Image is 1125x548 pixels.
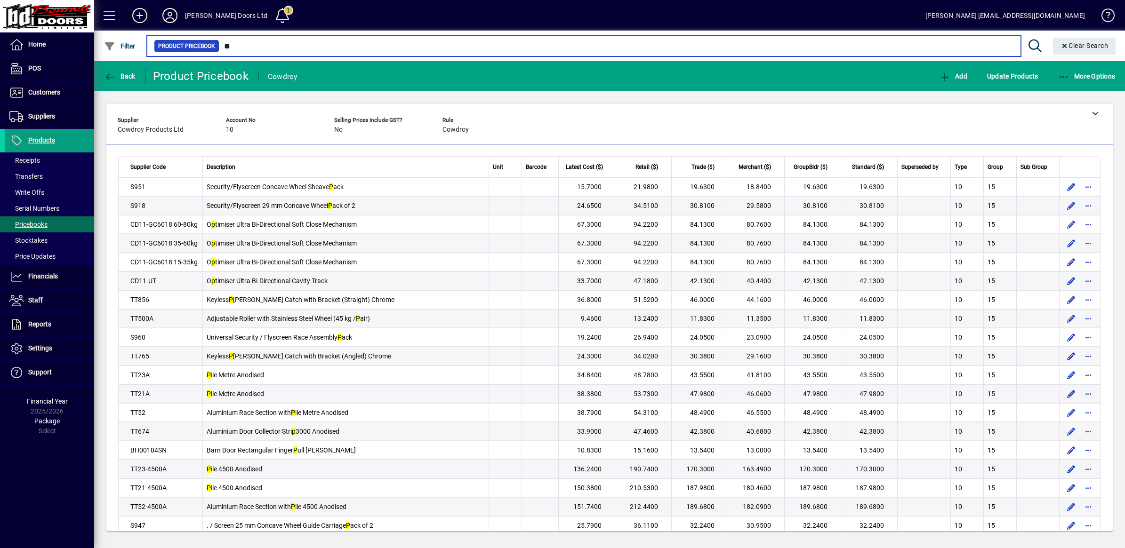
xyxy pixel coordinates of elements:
em: P [337,334,342,341]
span: Financials [28,272,58,280]
td: 84.1300 [672,234,728,253]
td: 48.7800 [615,365,672,384]
span: CD11-UT [130,277,156,285]
button: More options [1081,405,1096,420]
button: Edit [1063,424,1078,439]
span: 15 [988,409,995,416]
span: 10 [226,126,233,134]
button: Edit [1063,499,1078,514]
button: Edit [1063,311,1078,326]
td: 190.7400 [615,460,672,478]
span: 150.3800 [573,484,602,492]
span: Products [28,136,55,144]
td: 163.4900 [728,460,785,478]
button: Edit [1063,198,1078,213]
td: 42.3800 [841,422,898,441]
span: Suppliers [28,112,55,120]
td: 13.5400 [841,441,898,460]
em: P [293,446,297,454]
a: Home [5,33,94,56]
a: Pricebooks [5,216,94,232]
a: Customers [5,81,94,104]
span: TT765 [130,352,149,360]
a: Reports [5,313,94,336]
span: CD11-GC6018 60-80kg [130,221,198,228]
span: Standard ($) [852,163,884,171]
span: ile Metre Anodised [207,371,264,379]
a: Support [5,361,94,384]
button: More options [1081,424,1096,439]
span: TT21-4500A [130,484,167,492]
span: 15.7000 [577,183,602,191]
button: More options [1081,311,1096,326]
span: Stocktakes [9,237,48,244]
span: Reports [28,320,51,328]
span: 15 [988,277,995,285]
td: 84.1300 [841,234,898,253]
td: 26.9400 [615,328,672,347]
td: 23.0900 [728,328,785,347]
td: 29.5800 [728,196,785,215]
a: Serial Numbers [5,200,94,216]
span: More Options [1058,72,1116,80]
td: 46.0600 [728,384,785,403]
td: 210.5300 [615,478,672,497]
a: Receipts [5,152,94,168]
button: More options [1081,461,1096,477]
span: Supplier Code [130,163,166,171]
span: 10 [955,221,962,228]
span: Aluminium Door Collector Stri 3000 Anodised [207,428,339,435]
div: Cowdroy [268,69,297,84]
button: More options [1081,386,1096,401]
span: 10 [955,334,962,341]
span: 10 [955,428,962,435]
a: Stocktakes [5,232,94,248]
span: 10 [955,371,962,379]
button: More options [1081,518,1096,533]
span: Keyless [PERSON_NAME] Catch with Bracket (Straight) Chrome [207,296,394,303]
td: 46.5500 [728,403,785,422]
td: 84.1300 [841,215,898,234]
span: 15 [988,221,995,228]
td: 11.8300 [672,309,728,328]
td: 34.0200 [615,347,672,365]
em: P [329,183,333,191]
td: 170.3000 [785,460,841,478]
td: 84.1300 [841,253,898,271]
td: 11.8300 [841,309,898,328]
td: 187.9800 [672,478,728,497]
span: S951 [130,183,145,191]
span: 67.3000 [577,221,602,228]
button: Edit [1063,405,1078,420]
span: 15 [988,315,995,322]
a: Knowledge Base [1094,2,1113,32]
span: 15 [988,334,995,341]
span: Barn Door Rectangular Finger ull [PERSON_NAME] [207,446,356,454]
span: 15 [988,371,995,379]
span: Filter [104,42,136,50]
em: P [207,484,211,492]
a: Transfers [5,168,94,184]
span: Latest Cost ($) [566,163,603,171]
td: 46.0000 [785,290,841,309]
td: 42.1300 [672,271,728,290]
span: ile Metre Anodised [207,390,264,397]
td: 84.1300 [672,215,728,234]
span: TT21A [130,390,150,397]
td: 30.3800 [841,347,898,365]
td: 40.4400 [728,271,785,290]
span: Type [955,163,967,171]
span: 15 [988,258,995,266]
button: Edit [1063,480,1078,495]
button: More options [1081,217,1096,232]
td: 53.7300 [615,384,672,403]
em: p [211,239,215,247]
td: 30.3800 [672,347,728,365]
span: 9.4600 [581,315,602,322]
span: S960 [130,334,145,341]
em: p [211,221,215,228]
td: 80.7600 [728,253,785,271]
td: 43.5500 [841,365,898,384]
td: 13.5400 [785,441,841,460]
td: 94.2200 [615,215,672,234]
